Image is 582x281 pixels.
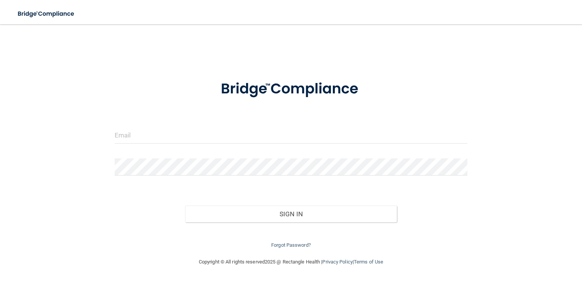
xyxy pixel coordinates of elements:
img: bridge_compliance_login_screen.278c3ca4.svg [206,70,376,108]
input: Email [115,126,468,144]
div: Copyright © All rights reserved 2025 @ Rectangle Health | | [152,250,430,274]
img: bridge_compliance_login_screen.278c3ca4.svg [11,6,82,22]
a: Terms of Use [354,259,383,265]
a: Privacy Policy [322,259,352,265]
a: Forgot Password? [271,242,311,248]
button: Sign In [185,206,397,222]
